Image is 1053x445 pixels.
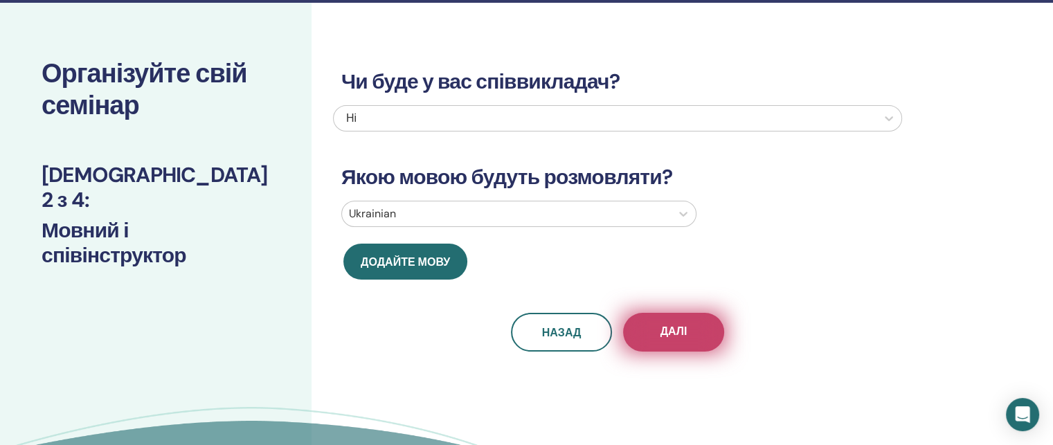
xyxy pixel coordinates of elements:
[42,163,270,212] h3: [DEMOGRAPHIC_DATA] 2 з 4 :
[623,313,724,352] button: Далі
[333,69,902,94] h3: Чи буде у вас співвикладач?
[660,324,687,341] span: Далі
[42,218,270,268] h3: Мовний і співінструктор
[346,111,357,125] span: Ні
[1006,398,1039,431] div: Open Intercom Messenger
[361,255,450,269] span: Додайте мову
[511,313,612,352] button: Назад
[333,165,902,190] h3: Якою мовою будуть розмовляти?
[343,244,467,280] button: Додайте мову
[542,325,582,340] span: Назад
[42,58,270,121] h2: Організуйте свій семінар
